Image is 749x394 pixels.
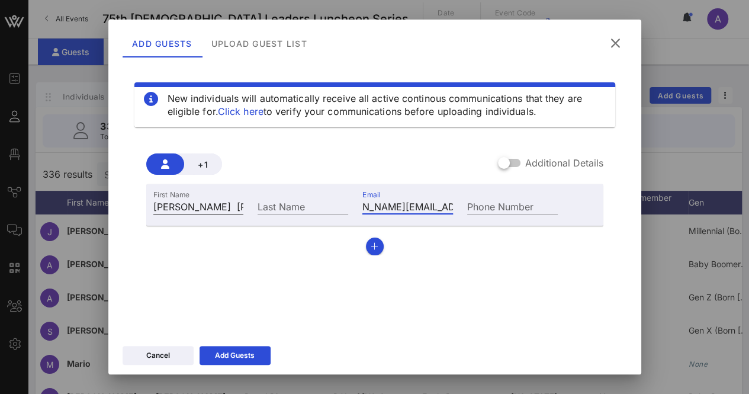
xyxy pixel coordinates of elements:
[168,92,606,118] div: New individuals will automatically receive all active continous communications that they are elig...
[362,198,453,214] input: Email
[123,346,194,365] button: Cancel
[153,190,189,199] label: First Name
[362,190,381,199] label: Email
[184,153,222,175] button: +1
[200,346,271,365] button: Add Guests
[201,29,316,57] div: Upload Guest List
[194,159,213,169] span: +1
[218,105,263,117] a: Click here
[525,157,603,169] label: Additional Details
[123,29,202,57] div: Add Guests
[215,350,255,361] div: Add Guests
[146,350,170,361] div: Cancel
